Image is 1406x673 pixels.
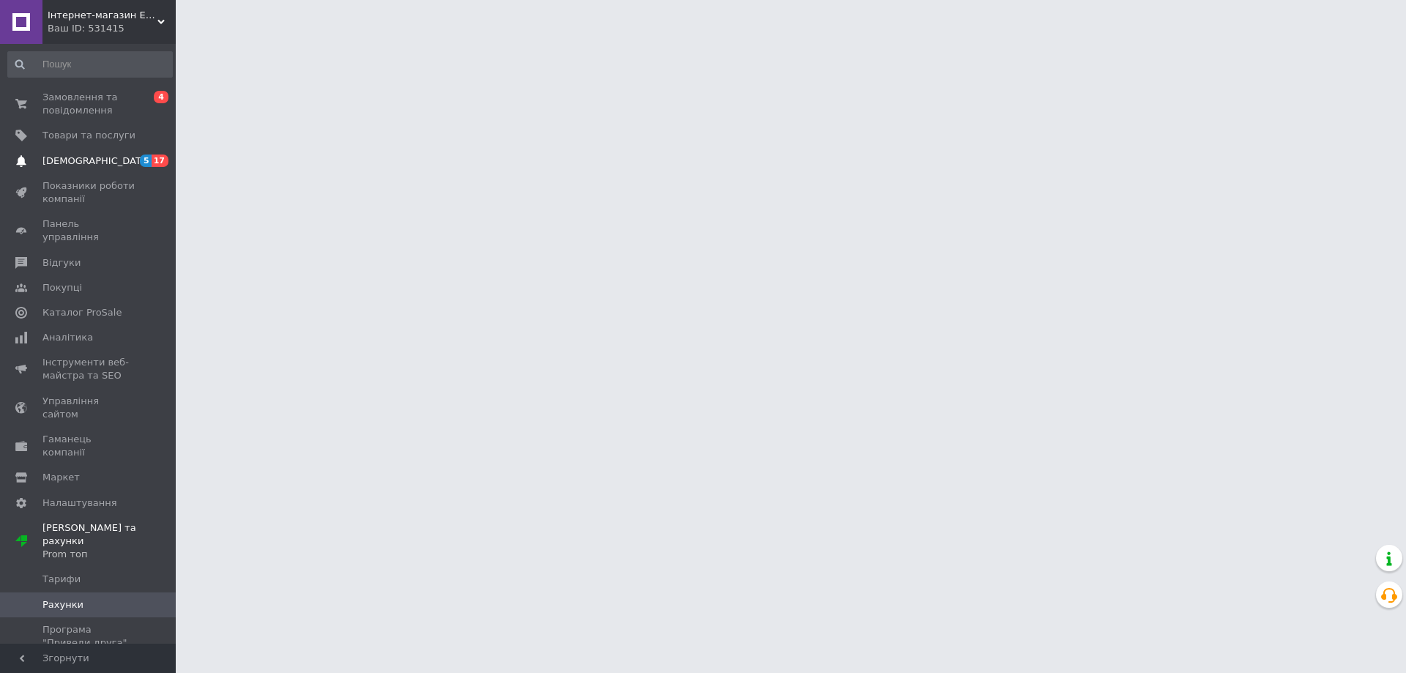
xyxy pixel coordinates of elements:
span: Панель управління [42,217,135,244]
span: Програма "Приведи друга" [42,623,135,650]
span: Налаштування [42,497,117,510]
span: Маркет [42,471,80,484]
span: Каталог ProSale [42,306,122,319]
span: Інтернет-магазин EXUS [48,9,157,22]
span: Тарифи [42,573,81,586]
span: [DEMOGRAPHIC_DATA] [42,155,151,168]
span: Покупці [42,281,82,294]
span: Рахунки [42,598,83,611]
span: Гаманець компанії [42,433,135,459]
div: Prom топ [42,548,176,561]
div: Ваш ID: 531415 [48,22,176,35]
span: Інструменти веб-майстра та SEO [42,356,135,382]
span: Управління сайтом [42,395,135,421]
span: [PERSON_NAME] та рахунки [42,521,176,562]
span: Аналітика [42,331,93,344]
span: Показники роботи компанії [42,179,135,206]
span: 5 [140,155,152,167]
span: Замовлення та повідомлення [42,91,135,117]
input: Пошук [7,51,173,78]
span: 4 [154,91,168,103]
span: 17 [152,155,168,167]
span: Товари та послуги [42,129,135,142]
span: Відгуки [42,256,81,269]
